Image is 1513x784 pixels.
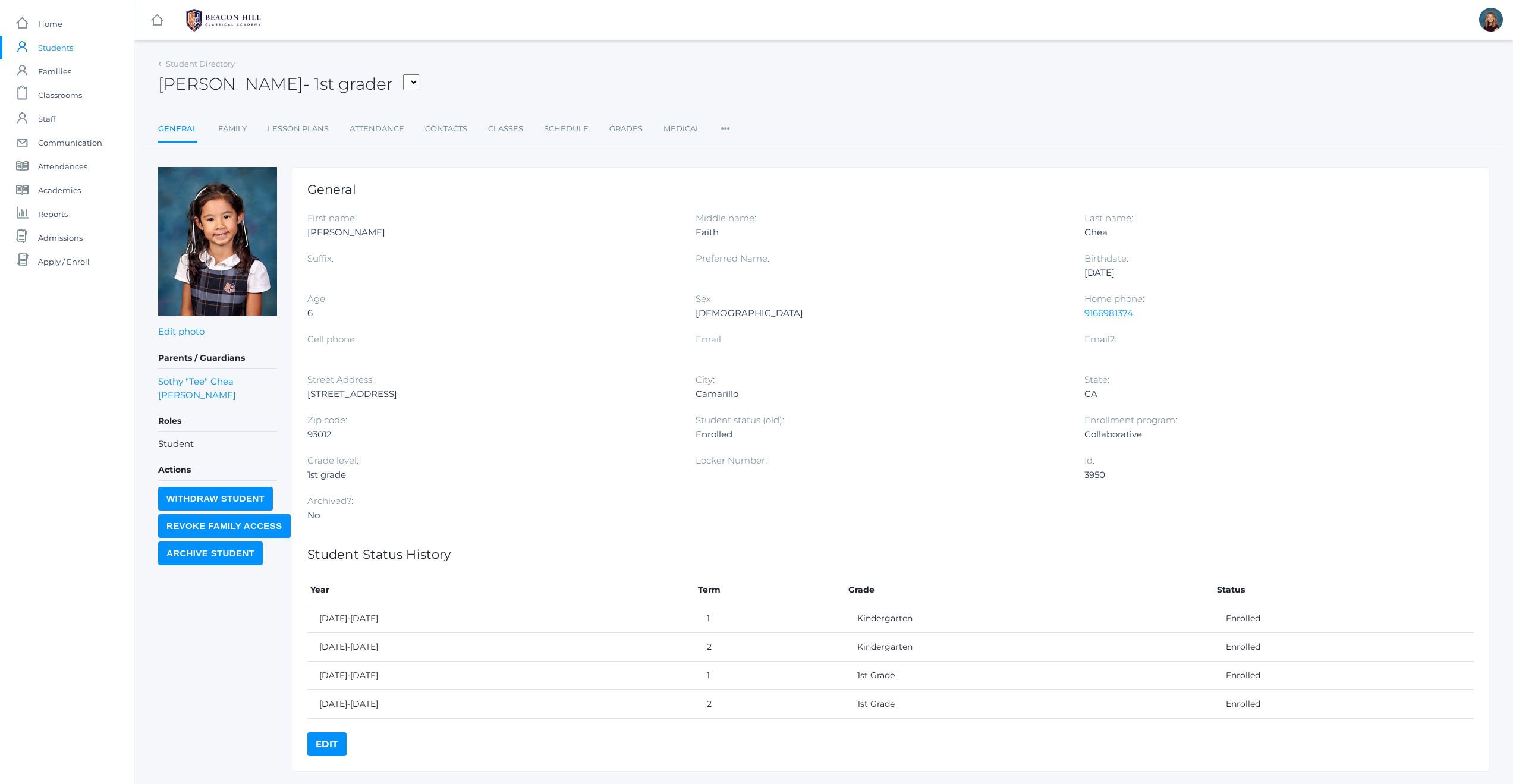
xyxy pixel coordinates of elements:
span: Admissions [38,226,83,250]
span: Academics [38,178,81,202]
span: Families [38,59,71,83]
div: [DATE] [1084,266,1455,280]
td: 1 [695,662,845,690]
td: 2 [695,633,845,662]
div: 6 [307,306,678,320]
td: [DATE]-[DATE] [307,633,695,662]
a: [PERSON_NAME] [158,388,236,402]
td: Enrolled [1214,604,1474,633]
a: Edit [307,732,347,756]
input: Archive Student [158,541,263,565]
div: Enrolled [696,427,1066,442]
label: Locker Number: [696,455,767,466]
span: Classrooms [38,83,82,107]
label: First name: [307,212,357,223]
label: Last name: [1084,212,1133,223]
a: General [158,117,197,143]
td: [DATE]-[DATE] [307,662,695,690]
h1: Student Status History [307,547,1474,561]
label: Suffix: [307,253,334,264]
label: Birthdate: [1084,253,1128,264]
label: Zip code: [307,414,347,426]
label: Email2: [1084,333,1116,345]
a: Lesson Plans [268,117,329,141]
a: Classes [488,117,523,141]
a: Schedule [544,117,589,141]
label: Street Address: [307,374,374,385]
h5: Actions [158,460,277,480]
div: Collaborative [1084,427,1455,442]
div: Chea [1084,225,1455,240]
div: 93012 [307,427,678,442]
label: Cell phone: [307,333,357,345]
th: Grade [845,576,1215,604]
a: Medical [663,117,700,141]
div: Lindsay Leeds [1479,8,1503,32]
div: 1st grade [307,468,678,482]
label: Age: [307,293,327,304]
div: [STREET_ADDRESS] [307,387,678,401]
div: No [307,508,678,522]
span: Apply / Enroll [38,250,90,273]
span: Attendances [38,155,87,178]
th: Year [307,576,695,604]
td: 1 [695,604,845,633]
a: Family [218,117,247,141]
td: Kindergarten [845,604,1215,633]
td: Kindergarten [845,633,1215,662]
a: Attendance [350,117,404,141]
input: Revoke Family Access [158,514,291,538]
span: - 1st grader [303,74,393,94]
h5: Parents / Guardians [158,348,277,369]
label: City: [696,374,715,385]
img: 1_BHCALogos-05.png [179,5,268,35]
span: Reports [38,202,68,226]
a: 9166981374 [1084,307,1133,319]
label: Preferred Name: [696,253,769,264]
label: Archived?: [307,495,353,506]
input: Withdraw Student [158,487,273,511]
label: Middle name: [696,212,756,223]
h5: Roles [158,411,277,432]
td: [DATE]-[DATE] [307,604,695,633]
div: CA [1084,387,1455,401]
a: Grades [609,117,643,141]
span: Staff [38,107,55,131]
img: Whitney Chea [158,167,277,316]
a: Contacts [425,117,467,141]
div: [PERSON_NAME] [307,225,678,240]
td: 1st Grade [845,662,1215,690]
div: [DEMOGRAPHIC_DATA] [696,306,1066,320]
label: Email: [696,333,723,345]
td: [DATE]-[DATE] [307,690,695,719]
td: 1st Grade [845,690,1215,719]
label: Home phone: [1084,293,1144,304]
label: State: [1084,374,1109,385]
div: 3950 [1084,468,1455,482]
span: Communication [38,131,102,155]
span: Home [38,12,62,36]
td: Enrolled [1214,633,1474,662]
label: Enrollment program: [1084,414,1177,426]
span: Students [38,36,73,59]
label: Sex: [696,293,713,304]
a: Student Directory [166,59,235,68]
th: Term [695,576,845,604]
li: Student [158,437,277,451]
th: Status [1214,576,1474,604]
label: Student status (old): [696,414,784,426]
label: Grade level: [307,455,358,466]
a: Sothy "Tee" Chea [158,374,234,388]
td: Enrolled [1214,690,1474,719]
div: Camarillo [696,387,1066,401]
div: Faith [696,225,1066,240]
a: Edit photo [158,326,205,337]
h2: [PERSON_NAME] [158,75,419,93]
td: Enrolled [1214,662,1474,690]
label: Id: [1084,455,1094,466]
h1: General [307,182,1474,196]
td: 2 [695,690,845,719]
